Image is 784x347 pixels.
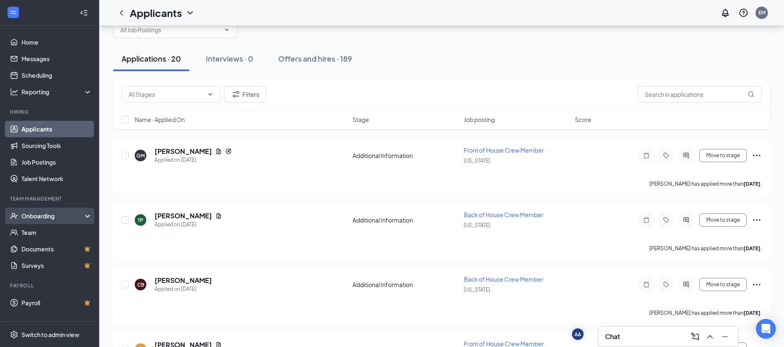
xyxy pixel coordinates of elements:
div: Onboarding [21,212,85,220]
a: Team [21,224,92,241]
svg: Analysis [10,88,18,96]
span: [US_STATE] [464,222,490,228]
span: Stage [353,115,369,124]
div: Offers and hires · 189 [278,53,352,64]
h5: [PERSON_NAME] [155,211,212,220]
span: Back of House Crew Member [464,275,543,283]
svg: ChevronUp [705,332,715,342]
span: Front of House Crew Member [464,146,544,154]
div: Applied on [DATE] [155,156,232,164]
div: Payroll [10,282,91,289]
div: Applied on [DATE] [155,220,222,229]
svg: Ellipses [752,215,762,225]
div: Applied on [DATE] [155,285,212,293]
button: Minimize [718,330,732,343]
svg: ChevronLeft [117,8,126,18]
button: Filter Filters [224,86,266,103]
div: Team Management [10,195,91,202]
div: AA [574,331,581,338]
a: Sourcing Tools [21,137,92,154]
div: Additional Information [353,216,459,224]
a: Scheduling [21,67,92,84]
input: Search in applications [638,86,762,103]
span: Score [575,115,591,124]
svg: Tag [661,281,671,288]
b: [DATE] [743,310,760,316]
svg: ChevronDown [185,8,195,18]
p: [PERSON_NAME] has applied more than . [649,309,762,316]
svg: UserCheck [10,212,18,220]
span: Name · Applied On [135,115,185,124]
svg: Minimize [720,332,730,342]
div: Open Intercom Messenger [756,319,776,339]
h5: [PERSON_NAME] [155,276,212,285]
a: Job Postings [21,154,92,170]
div: Hiring [10,108,91,115]
span: Job posting [464,115,495,124]
a: Applicants [21,121,92,137]
a: PayrollCrown [21,294,92,311]
span: Back of House Crew Member [464,211,543,218]
svg: ActiveChat [681,281,691,288]
div: CB [137,281,144,288]
div: Interviews · 0 [206,53,253,64]
svg: Settings [10,330,18,339]
b: [DATE] [743,245,760,251]
span: [US_STATE] [464,287,490,293]
h5: [PERSON_NAME] [155,147,212,156]
svg: Collapse [80,9,88,17]
svg: Tag [661,152,671,159]
svg: MagnifyingGlass [748,91,754,98]
a: DocumentsCrown [21,241,92,257]
svg: Notifications [720,8,730,18]
svg: QuestionInfo [739,8,748,18]
p: [PERSON_NAME] has applied more than . [649,180,762,187]
div: Reporting [21,88,93,96]
input: All Job Postings [120,25,220,34]
svg: Tag [661,217,671,223]
svg: Reapply [225,148,232,155]
button: Move to stage [699,149,747,162]
svg: Document [215,213,222,219]
a: Home [21,34,92,50]
p: [PERSON_NAME] has applied more than . [649,245,762,252]
svg: WorkstreamLogo [9,8,17,17]
a: Messages [21,50,92,67]
svg: Filter [231,89,241,99]
div: EM [758,9,765,16]
button: Move to stage [699,278,747,291]
svg: ChevronDown [207,91,214,98]
div: Additional Information [353,280,459,289]
svg: Note [641,152,651,159]
svg: Note [641,281,651,288]
svg: Document [215,148,222,155]
h1: Applicants [130,6,182,20]
svg: Ellipses [752,280,762,290]
div: Additional Information [353,151,459,160]
h3: Chat [605,332,620,341]
svg: ChevronDown [224,26,230,33]
b: [DATE] [743,181,760,187]
span: [US_STATE] [464,158,490,164]
svg: ActiveChat [681,152,691,159]
a: SurveysCrown [21,257,92,274]
input: All Stages [129,90,204,99]
svg: ComposeMessage [690,332,700,342]
button: ComposeMessage [689,330,702,343]
div: Switch to admin view [21,330,79,339]
button: ChevronUp [703,330,717,343]
div: GM [136,152,145,159]
div: Applications · 20 [122,53,181,64]
svg: Ellipses [752,151,762,160]
a: Talent Network [21,170,92,187]
button: Move to stage [699,213,747,227]
div: TP [138,217,143,224]
svg: ActiveChat [681,217,691,223]
svg: Note [641,217,651,223]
